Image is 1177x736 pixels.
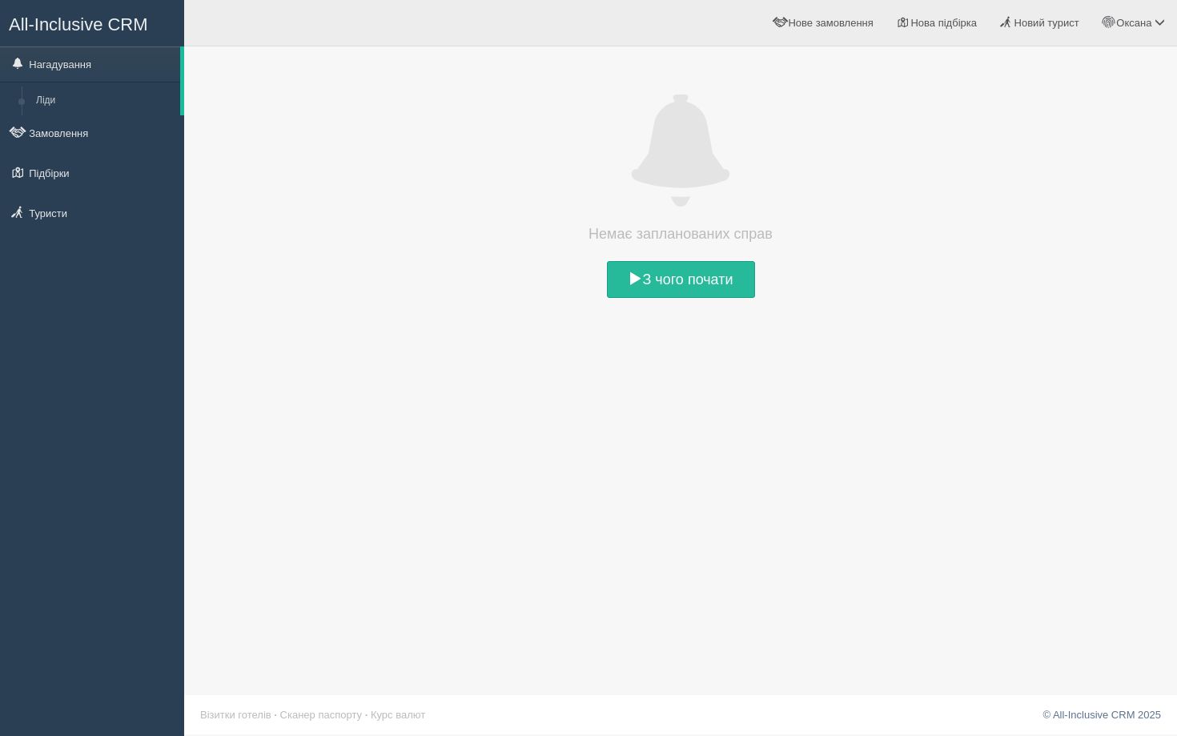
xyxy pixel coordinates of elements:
a: Курс валют [371,709,425,721]
span: · [365,709,368,721]
span: All-Inclusive CRM [9,14,148,34]
span: · [274,709,277,721]
a: Візитки готелів [200,709,271,721]
span: Оксана [1116,17,1151,29]
a: Сканер паспорту [280,709,362,721]
a: © All-Inclusive CRM 2025 [1042,709,1161,721]
span: Новий турист [1014,17,1079,29]
span: Нова підбірка [910,17,977,29]
a: Ліди [29,86,180,115]
a: All-Inclusive CRM [1,1,183,45]
h4: Немає запланованих справ [560,223,801,245]
span: Нове замовлення [788,17,873,29]
a: З чого почати [607,261,755,298]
